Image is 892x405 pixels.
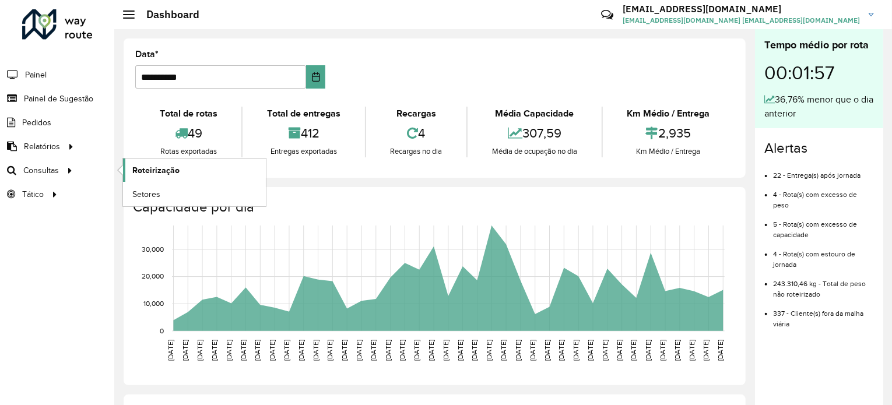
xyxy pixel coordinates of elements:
[623,3,860,15] h3: [EMAIL_ADDRESS][DOMAIN_NAME]
[514,340,522,361] text: [DATE]
[297,340,305,361] text: [DATE]
[764,140,874,157] h4: Alertas
[717,340,725,361] text: [DATE]
[369,146,463,157] div: Recargas no dia
[326,340,333,361] text: [DATE]
[659,340,666,361] text: [DATE]
[427,340,435,361] text: [DATE]
[245,146,361,157] div: Entregas exportadas
[587,340,594,361] text: [DATE]
[268,340,276,361] text: [DATE]
[370,340,377,361] text: [DATE]
[123,159,266,182] a: Roteirização
[369,107,463,121] div: Recargas
[442,340,449,361] text: [DATE]
[132,188,160,200] span: Setores
[23,164,59,177] span: Consultas
[142,245,164,253] text: 30,000
[160,327,164,334] text: 0
[558,340,566,361] text: [DATE]
[595,2,620,27] a: Contato Rápido
[138,121,238,146] div: 49
[606,107,731,121] div: Km Médio / Entrega
[355,340,363,361] text: [DATE]
[312,340,319,361] text: [DATE]
[764,37,874,53] div: Tempo médio por rota
[413,340,420,361] text: [DATE]
[138,107,238,121] div: Total de rotas
[470,146,598,157] div: Média de ocupação no dia
[369,121,463,146] div: 4
[143,300,164,307] text: 10,000
[225,340,233,361] text: [DATE]
[500,340,507,361] text: [DATE]
[471,340,479,361] text: [DATE]
[470,107,598,121] div: Média Capacidade
[24,140,60,153] span: Relatórios
[22,188,44,200] span: Tático
[181,340,189,361] text: [DATE]
[283,340,290,361] text: [DATE]
[773,270,874,300] li: 243.310,46 kg - Total de peso não roteirizado
[196,340,203,361] text: [DATE]
[773,240,874,270] li: 4 - Rota(s) com estouro de jornada
[399,340,406,361] text: [DATE]
[240,340,247,361] text: [DATE]
[254,340,261,361] text: [DATE]
[456,340,464,361] text: [DATE]
[306,65,326,89] button: Choose Date
[22,117,51,129] span: Pedidos
[142,273,164,280] text: 20,000
[673,340,681,361] text: [DATE]
[25,69,47,81] span: Painel
[135,8,199,21] h2: Dashboard
[245,107,361,121] div: Total de entregas
[764,93,874,121] div: 36,76% menor que o dia anterior
[543,340,551,361] text: [DATE]
[138,146,238,157] div: Rotas exportadas
[167,340,174,361] text: [DATE]
[773,181,874,210] li: 4 - Rota(s) com excesso de peso
[529,340,536,361] text: [DATE]
[133,199,734,216] h4: Capacidade por dia
[245,121,361,146] div: 412
[606,146,731,157] div: Km Médio / Entrega
[470,121,598,146] div: 307,59
[572,340,580,361] text: [DATE]
[623,15,860,26] span: [EMAIL_ADDRESS][DOMAIN_NAME] [EMAIL_ADDRESS][DOMAIN_NAME]
[764,53,874,93] div: 00:01:57
[773,210,874,240] li: 5 - Rota(s) com excesso de capacidade
[135,47,159,61] label: Data
[123,182,266,206] a: Setores
[606,121,731,146] div: 2,935
[132,164,180,177] span: Roteirização
[210,340,218,361] text: [DATE]
[340,340,348,361] text: [DATE]
[703,340,710,361] text: [DATE]
[616,340,623,361] text: [DATE]
[384,340,392,361] text: [DATE]
[630,340,638,361] text: [DATE]
[644,340,652,361] text: [DATE]
[601,340,609,361] text: [DATE]
[485,340,493,361] text: [DATE]
[688,340,696,361] text: [DATE]
[773,161,874,181] li: 22 - Entrega(s) após jornada
[24,93,93,105] span: Painel de Sugestão
[773,300,874,329] li: 337 - Cliente(s) fora da malha viária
